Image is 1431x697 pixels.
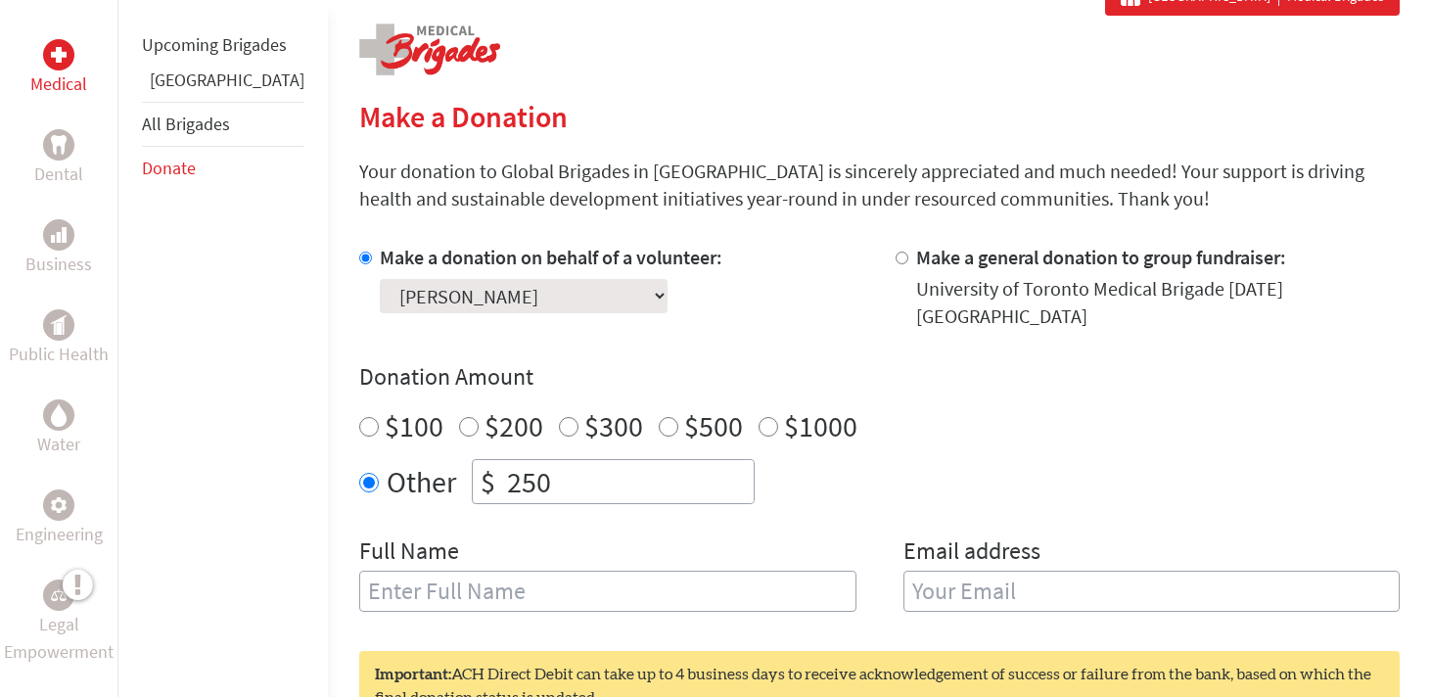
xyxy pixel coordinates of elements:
[30,39,87,98] a: MedicalMedical
[903,535,1040,571] label: Email address
[43,129,74,161] div: Dental
[903,571,1401,612] input: Your Email
[142,102,304,147] li: All Brigades
[16,489,103,548] a: EngineeringEngineering
[359,361,1400,393] h4: Donation Amount
[473,460,503,503] div: $
[51,135,67,154] img: Dental
[359,23,500,75] img: logo-medical.png
[359,99,1400,134] h2: Make a Donation
[30,70,87,98] p: Medical
[142,23,304,67] li: Upcoming Brigades
[37,399,80,458] a: WaterWater
[359,158,1400,212] p: Your donation to Global Brigades in [GEOGRAPHIC_DATA] is sincerely appreciated and much needed! Y...
[142,147,304,190] li: Donate
[51,497,67,513] img: Engineering
[359,571,856,612] input: Enter Full Name
[34,161,83,188] p: Dental
[43,219,74,251] div: Business
[359,535,459,571] label: Full Name
[25,251,92,278] p: Business
[385,407,443,444] label: $100
[25,219,92,278] a: BusinessBusiness
[784,407,857,444] label: $1000
[380,245,722,269] label: Make a donation on behalf of a volunteer:
[150,69,304,91] a: [GEOGRAPHIC_DATA]
[503,460,754,503] input: Enter Amount
[9,341,109,368] p: Public Health
[142,113,230,135] a: All Brigades
[43,399,74,431] div: Water
[16,521,103,548] p: Engineering
[43,309,74,341] div: Public Health
[51,227,67,243] img: Business
[51,403,67,426] img: Water
[37,431,80,458] p: Water
[4,611,114,666] p: Legal Empowerment
[485,407,543,444] label: $200
[51,315,67,335] img: Public Health
[684,407,743,444] label: $500
[142,157,196,179] a: Donate
[375,667,451,682] strong: Important:
[916,275,1401,330] div: University of Toronto Medical Brigade [DATE] [GEOGRAPHIC_DATA]
[142,33,287,56] a: Upcoming Brigades
[34,129,83,188] a: DentalDental
[51,47,67,63] img: Medical
[43,489,74,521] div: Engineering
[9,309,109,368] a: Public HealthPublic Health
[43,39,74,70] div: Medical
[916,245,1286,269] label: Make a general donation to group fundraiser:
[43,580,74,611] div: Legal Empowerment
[4,580,114,666] a: Legal EmpowermentLegal Empowerment
[142,67,304,102] li: Greece
[51,589,67,601] img: Legal Empowerment
[387,459,456,504] label: Other
[584,407,643,444] label: $300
